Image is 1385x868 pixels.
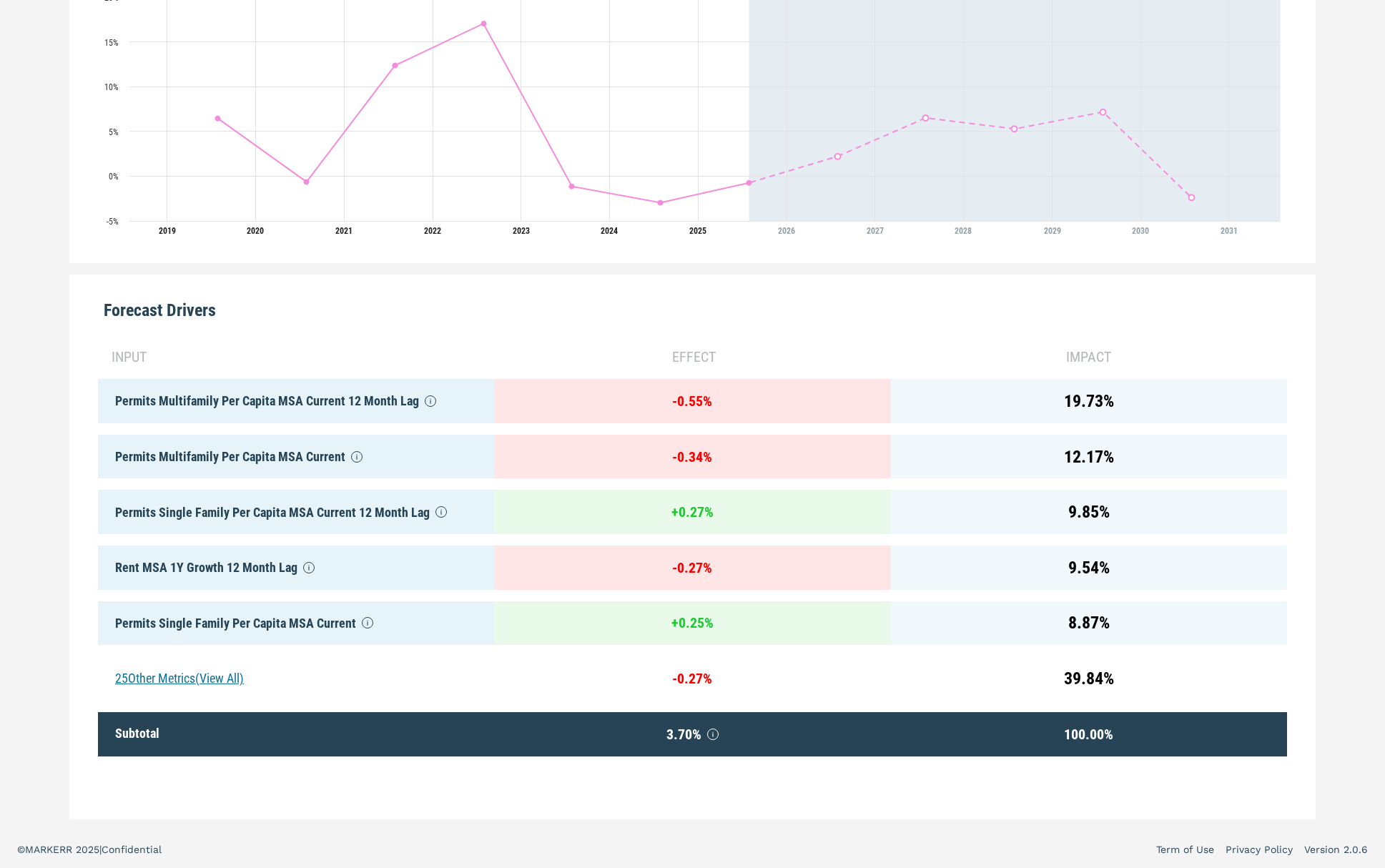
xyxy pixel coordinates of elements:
div: + 0.27 % [494,490,890,534]
path: Wednesday, 29 Jul, 20:00, 2.21. Charlotte-Concord-Gastonia, NC-SC. [834,154,840,159]
div: 9.54 % [891,546,1287,590]
span: MARKERR [25,844,76,855]
path: Monday, 29 Jul, 20:00, -2.39. Charlotte-Concord-Gastonia, NC-SC. [1188,195,1194,201]
path: Sunday, 29 Jul, 20:00, 7.17. Charlotte-Concord-Gastonia, NC-SC. [1100,109,1105,115]
span: Confidential [102,844,162,855]
tspan: 2024 [601,226,618,236]
div: Subtotal [98,712,494,756]
div: impact [891,346,1287,368]
div: - 0.55 % [494,379,890,423]
path: Thursday, 29 Jul, 20:00, 6.51. Charlotte-Concord-Gastonia, NC-SC. [922,115,928,121]
path: Friday, 29 Jul, 20:00, 17.05. Charlotte-Concord-Gastonia, NC-SC. [480,21,486,26]
tspan: 2027 [867,226,884,236]
span: © [17,844,25,855]
div: - 0.27 % [494,546,890,590]
path: Tuesday, 29 Jul, 20:00, -0.74. Charlotte-Concord-Gastonia, NC-SC. [746,180,751,186]
div: 100.00 % [891,712,1287,756]
path: Monday, 29 Jul, 20:00, -2.97. Charlotte-Concord-Gastonia, NC-SC. [657,200,663,206]
div: 39.84 % [891,656,1287,701]
tspan: 2028 [955,226,972,236]
div: 25 Other Metrics (View All) [98,656,494,701]
path: Saturday, 29 Jul, 20:00, 5.28. Charlotte-Concord-Gastonia, NC-SC. [1011,126,1017,132]
tspan: 2029 [1043,226,1060,236]
span: 3.70 % [506,724,879,745]
path: Wednesday, 29 Jul, 20:00, -0.64. Charlotte-Concord-Gastonia, NC-SC. [303,179,309,185]
tspan: 2026 [778,226,795,236]
div: 12.17 % [891,435,1287,479]
tspan: 2022 [424,226,441,236]
tspan: 2019 [158,226,175,236]
tspan: 2023 [513,226,530,236]
div: Permits Single Family Per Capita MSA Current [98,601,494,646]
text: 10% [104,82,119,92]
g: Charlotte-Concord-Gastonia, NC-SC, line 2 of 2 with 5 data points. [834,109,1194,201]
div: Permits Multifamily Per Capita MSA Current 12 Month Lag [98,379,494,423]
text: 15% [104,38,119,48]
path: Monday, 29 Jul, 20:00, 6.45. Charlotte-Concord-Gastonia, NC-SC. [215,116,220,122]
span: 2025 | [76,844,102,855]
tspan: 2021 [335,226,353,236]
path: Saturday, 29 Jul, 20:00, -1.14. Charlotte-Concord-Gastonia, NC-SC. [568,184,574,189]
div: - 0.34 % [494,435,890,479]
div: input [109,346,494,368]
div: - 0.27 % [494,656,890,701]
tspan: 2031 [1221,226,1238,236]
div: 8.87 % [891,601,1287,646]
text: -5% [107,217,119,227]
div: 19.73 % [891,379,1287,423]
tspan: 2030 [1132,226,1149,236]
div: effect [494,346,890,368]
div: Permits Single Family Per Capita MSA Current 12 Month Lag [98,490,494,534]
div: Forecast Drivers [98,275,1287,335]
div: Permits Multifamily Per Capita MSA Current [98,435,494,479]
a: Term of Use [1156,842,1214,857]
div: Rent MSA 1Y Growth 12 Month Lag [98,546,494,590]
div: + 0.25 % [494,601,890,646]
path: Thursday, 29 Jul, 20:00, 12.37. Charlotte-Concord-Gastonia, NC-SC. [392,63,398,69]
text: 0% [109,172,119,182]
a: Privacy Policy [1226,842,1293,857]
div: 9.85 % [891,490,1287,534]
tspan: 2020 [247,226,264,236]
text: 5% [109,127,119,137]
tspan: 2025 [689,226,706,236]
a: Version 2.0.6 [1304,842,1368,857]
